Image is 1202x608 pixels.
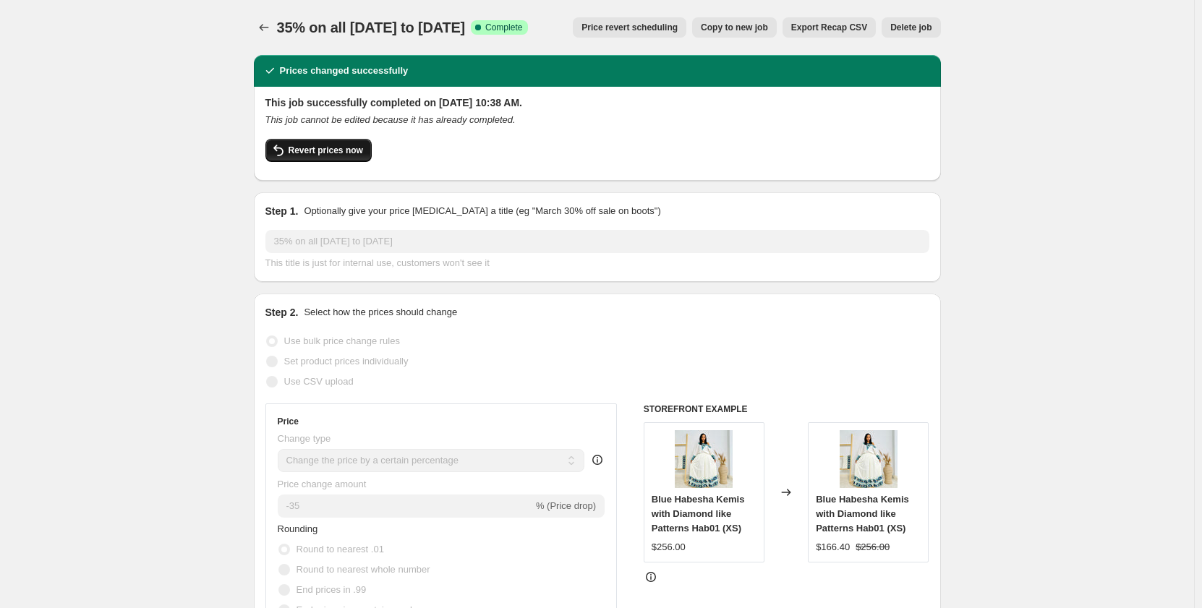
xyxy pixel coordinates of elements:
span: End prices in .99 [297,584,367,595]
input: -15 [278,494,533,518]
span: Price revert scheduling [581,22,678,33]
h2: Prices changed successfully [280,64,409,78]
span: Rounding [278,523,318,534]
p: Optionally give your price [MEDICAL_DATA] a title (eg "March 30% off sale on boots") [304,204,660,218]
span: 35% on all [DATE] to [DATE] [277,20,466,35]
h3: Price [278,416,299,427]
div: $256.00 [652,540,686,555]
h2: This job successfully completed on [DATE] 10:38 AM. [265,95,929,110]
span: Round to nearest whole number [297,564,430,575]
span: Export Recap CSV [791,22,867,33]
button: Delete job [882,17,940,38]
img: IMG_0391_80x.jpg [675,430,733,488]
span: Change type [278,433,331,444]
span: Delete job [890,22,932,33]
span: Set product prices individually [284,356,409,367]
h2: Step 1. [265,204,299,218]
span: Complete [485,22,522,33]
button: Copy to new job [692,17,777,38]
span: Copy to new job [701,22,768,33]
button: Price change jobs [254,17,274,38]
i: This job cannot be edited because it has already completed. [265,114,516,125]
div: help [590,453,605,467]
input: 30% off holiday sale [265,230,929,253]
span: Use bulk price change rules [284,335,400,346]
p: Select how the prices should change [304,305,457,320]
span: Blue Habesha Kemis with Diamond like Patterns Hab01 (XS) [652,494,745,534]
span: Blue Habesha Kemis with Diamond like Patterns Hab01 (XS) [816,494,909,534]
span: % (Price drop) [536,500,596,511]
span: Price change amount [278,479,367,489]
h2: Step 2. [265,305,299,320]
button: Export Recap CSV [783,17,876,38]
span: Revert prices now [289,145,363,156]
span: This title is just for internal use, customers won't see it [265,257,490,268]
div: $166.40 [816,540,850,555]
span: Round to nearest .01 [297,544,384,555]
button: Price revert scheduling [573,17,686,38]
img: IMG_0391_80x.jpg [840,430,898,488]
h6: STOREFRONT EXAMPLE [644,403,929,415]
span: Use CSV upload [284,376,354,387]
strike: $256.00 [856,540,890,555]
button: Revert prices now [265,139,372,162]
